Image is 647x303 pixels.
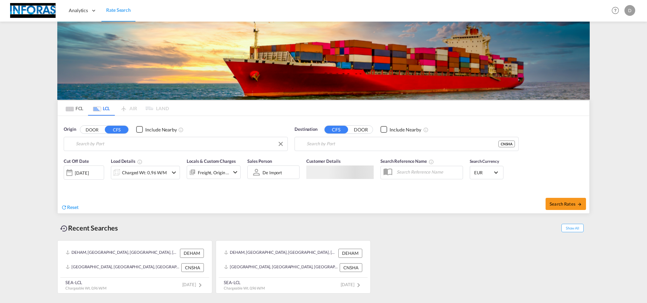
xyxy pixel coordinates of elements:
[295,126,317,133] span: Destination
[224,286,265,290] span: Chargeable Wt. 0,96 W/M
[624,5,635,16] div: d
[65,286,106,290] span: Chargeable Wt. 0,96 W/M
[429,159,434,164] md-icon: Your search will be saved by the below given name
[295,137,518,151] md-input-container: Shanghai, SH, CNSHA
[182,282,204,287] span: [DATE]
[473,168,500,177] md-select: Select Currency: € EUREuro
[65,279,106,285] div: SEA-LCL
[111,166,180,179] div: Charged Wt: 0,96 W/Micon-chevron-down
[145,126,177,133] div: Include Nearby
[122,168,167,177] div: Charged Wt: 0,96 W/M
[61,101,88,116] md-tab-item: FCL
[76,139,284,149] input: Search by Port
[57,22,590,100] img: LCL+%26+FCL+BACKGROUND.png
[57,220,121,236] div: Recent Searches
[105,126,128,133] button: CFS
[61,204,67,210] md-icon: icon-refresh
[187,158,236,164] span: Locals & Custom Charges
[561,224,584,232] span: Show All
[136,126,177,133] md-checkbox: Checkbox No Ink
[64,126,76,133] span: Origin
[61,101,169,116] md-pagination-wrapper: Use the left and right arrow keys to navigate between tabs
[498,141,515,147] div: CNSHA
[181,263,204,272] div: CNSHA
[340,263,362,272] div: CNSHA
[224,249,337,257] div: DEHAM, Hamburg, Germany, Western Europe, Europe
[380,158,434,164] span: Search Reference Name
[393,167,463,177] input: Search Reference Name
[64,158,89,164] span: Cut Off Date
[80,126,104,133] button: DOOR
[224,263,338,272] div: CNSHA, Shanghai, SH, China, Greater China & Far East Asia, Asia Pacific
[247,158,272,164] span: Sales Person
[307,139,498,149] input: Search by Port
[263,170,282,175] div: de import
[61,204,79,211] div: icon-refreshReset
[262,168,287,177] md-select: Sales Person: de import
[10,3,56,18] img: eff75c7098ee11eeb65dd1c63e392380.jpg
[60,224,68,233] md-icon: icon-backup-restore
[170,169,178,177] md-icon: icon-chevron-down
[111,158,143,164] span: Load Details
[67,204,79,210] span: Reset
[231,168,239,176] md-icon: icon-chevron-down
[546,198,586,210] button: Search Ratesicon-arrow-right
[224,279,265,285] div: SEA-LCL
[423,127,429,132] md-icon: Unchecked: Ignores neighbouring ports when fetching rates.Checked : Includes neighbouring ports w...
[341,282,363,287] span: [DATE]
[276,139,286,149] button: Clear Input
[88,101,115,116] md-tab-item: LCL
[66,249,178,257] div: DEHAM, Hamburg, Germany, Western Europe, Europe
[196,281,204,289] md-icon: icon-chevron-right
[198,168,229,177] div: Freight Origin Destination
[58,116,589,213] div: Origin DOOR CFS Checkbox No InkUnchecked: Ignores neighbouring ports when fetching rates.Checked ...
[338,249,362,257] div: DEHAM
[66,263,180,272] div: CNSHA, Shanghai, SH, China, Greater China & Far East Asia, Asia Pacific
[474,170,493,176] span: EUR
[380,126,421,133] md-checkbox: Checkbox No Ink
[610,5,624,17] div: Help
[216,240,371,294] recent-search-card: DEHAM, [GEOGRAPHIC_DATA], [GEOGRAPHIC_DATA], [GEOGRAPHIC_DATA], [GEOGRAPHIC_DATA] DEHAM[GEOGRAPHI...
[64,179,69,188] md-datepicker: Select
[349,126,373,133] button: DOOR
[306,158,340,164] span: Customer Details
[64,137,287,151] md-input-container: Hamburg, DEHAM
[64,165,104,180] div: [DATE]
[180,249,204,257] div: DEHAM
[187,165,241,179] div: Freight Origin Destinationicon-chevron-down
[550,201,582,207] span: Search Rates
[355,281,363,289] md-icon: icon-chevron-right
[69,7,88,14] span: Analytics
[57,240,212,294] recent-search-card: DEHAM, [GEOGRAPHIC_DATA], [GEOGRAPHIC_DATA], [GEOGRAPHIC_DATA], [GEOGRAPHIC_DATA] DEHAM[GEOGRAPHI...
[610,5,621,16] span: Help
[390,126,421,133] div: Include Nearby
[178,127,184,132] md-icon: Unchecked: Ignores neighbouring ports when fetching rates.Checked : Includes neighbouring ports w...
[106,7,131,13] span: Rate Search
[75,170,89,176] div: [DATE]
[470,159,499,164] span: Search Currency
[325,126,348,133] button: CFS
[577,202,582,207] md-icon: icon-arrow-right
[137,159,143,164] md-icon: Chargeable Weight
